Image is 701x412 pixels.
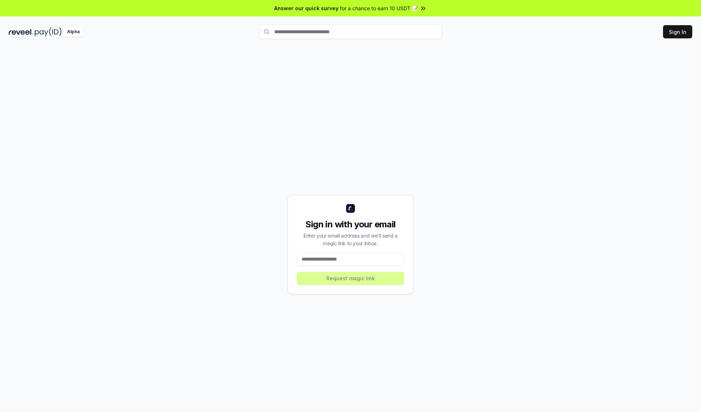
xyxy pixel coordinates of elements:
div: Enter your email address and we’ll send a magic link to your inbox. [297,232,404,247]
button: Sign In [663,25,692,38]
img: logo_small [346,204,355,213]
span: for a chance to earn 10 USDT 📝 [340,4,418,12]
div: Alpha [63,27,84,36]
img: reveel_dark [9,27,33,36]
span: Answer our quick survey [274,4,338,12]
div: Sign in with your email [297,219,404,230]
img: pay_id [35,27,62,36]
